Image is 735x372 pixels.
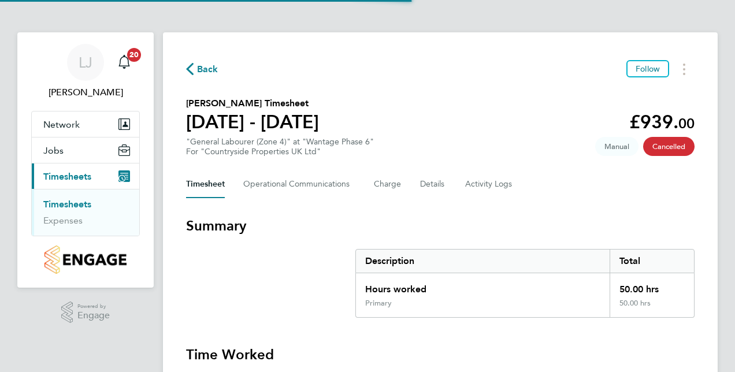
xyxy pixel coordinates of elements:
[356,250,610,273] div: Description
[43,171,91,182] span: Timesheets
[43,215,83,226] a: Expenses
[243,170,355,198] button: Operational Communications
[643,137,695,156] span: This timesheet has been cancelled.
[186,345,695,364] h3: Time Worked
[31,44,140,99] a: LJ[PERSON_NAME]
[356,273,610,299] div: Hours worked
[43,199,91,210] a: Timesheets
[186,137,374,157] div: "General Labourer (Zone 4)" at "Wantage Phase 6"
[32,111,139,137] button: Network
[186,96,319,110] h2: [PERSON_NAME] Timesheet
[44,245,126,274] img: countryside-properties-logo-retina.png
[674,60,695,78] button: Timesheets Menu
[197,62,218,76] span: Back
[186,110,319,133] h1: [DATE] - [DATE]
[43,145,64,156] span: Jobs
[374,170,402,198] button: Charge
[113,44,136,81] a: 20
[79,55,92,70] span: LJ
[465,170,514,198] button: Activity Logs
[610,299,694,317] div: 50.00 hrs
[32,163,139,189] button: Timesheets
[31,85,140,99] span: Liam Jones
[32,137,139,163] button: Jobs
[678,115,695,132] span: 00
[626,60,669,77] button: Follow
[127,48,141,62] span: 20
[636,64,660,74] span: Follow
[595,137,639,156] span: This timesheet was manually created.
[61,302,110,323] a: Powered byEngage
[186,170,225,198] button: Timesheet
[32,189,139,236] div: Timesheets
[355,249,695,318] div: Summary
[186,217,695,235] h3: Summary
[629,111,695,133] app-decimal: £939.
[365,299,392,308] div: Primary
[43,119,80,130] span: Network
[610,273,694,299] div: 50.00 hrs
[186,147,374,157] div: For "Countryside Properties UK Ltd"
[77,311,110,321] span: Engage
[420,170,447,198] button: Details
[31,245,140,274] a: Go to home page
[17,32,154,288] nav: Main navigation
[186,62,218,76] button: Back
[610,250,694,273] div: Total
[77,302,110,311] span: Powered by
